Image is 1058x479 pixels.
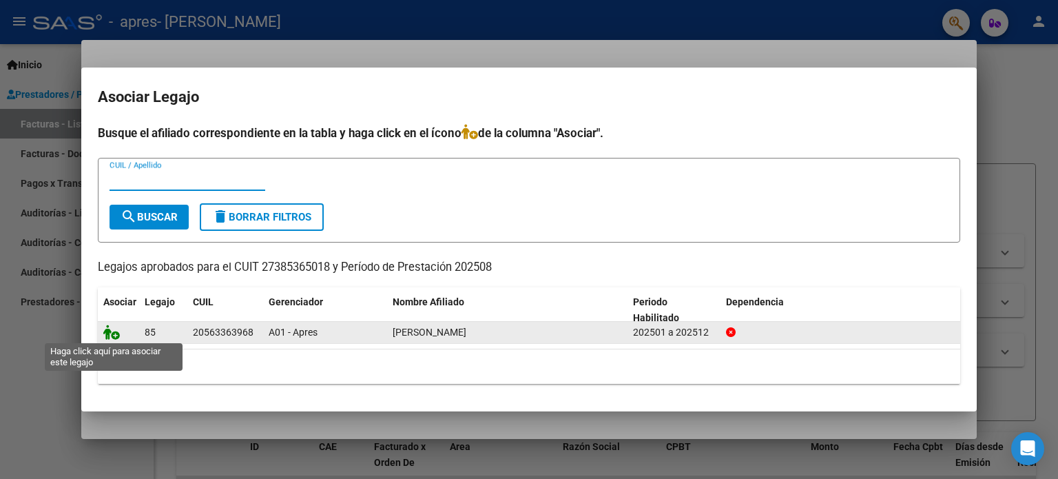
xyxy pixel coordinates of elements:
[139,287,187,333] datatable-header-cell: Legajo
[103,296,136,307] span: Asociar
[98,259,960,276] p: Legajos aprobados para el CUIT 27385365018 y Período de Prestación 202508
[633,325,715,340] div: 202501 a 202512
[627,287,720,333] datatable-header-cell: Periodo Habilitado
[98,349,960,384] div: 1 registros
[1011,432,1044,465] div: Open Intercom Messenger
[98,287,139,333] datatable-header-cell: Asociar
[212,208,229,225] mat-icon: delete
[145,327,156,338] span: 85
[145,296,175,307] span: Legajo
[98,84,960,110] h2: Asociar Legajo
[393,327,466,338] span: GONZALEZ DYLAN
[633,296,679,323] span: Periodo Habilitado
[187,287,263,333] datatable-header-cell: CUIL
[98,124,960,142] h4: Busque el afiliado correspondiente en la tabla y haga click en el ícono de la columna "Asociar".
[121,208,137,225] mat-icon: search
[393,296,464,307] span: Nombre Afiliado
[720,287,961,333] datatable-header-cell: Dependencia
[121,211,178,223] span: Buscar
[269,296,323,307] span: Gerenciador
[269,327,318,338] span: A01 - Apres
[110,205,189,230] button: Buscar
[387,287,627,333] datatable-header-cell: Nombre Afiliado
[193,325,253,340] div: 20563363968
[263,287,387,333] datatable-header-cell: Gerenciador
[200,203,324,231] button: Borrar Filtros
[212,211,311,223] span: Borrar Filtros
[193,296,214,307] span: CUIL
[726,296,784,307] span: Dependencia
